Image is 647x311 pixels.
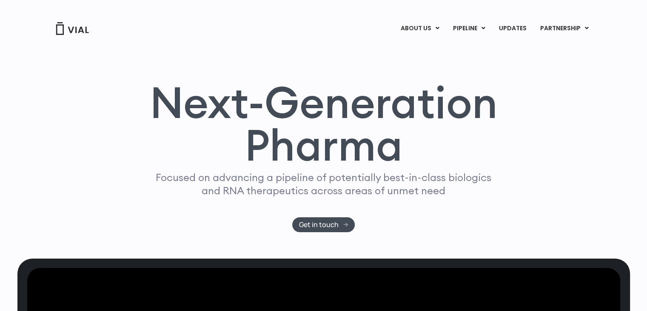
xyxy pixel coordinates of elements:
a: Get in touch [292,217,355,232]
span: Get in touch [299,222,339,228]
a: PIPELINEMenu Toggle [446,21,491,36]
h1: Next-Generation Pharma [140,81,508,167]
p: Focused on advancing a pipeline of potentially best-in-class biologics and RNA therapeutics acros... [152,171,495,197]
a: ABOUT USMenu Toggle [393,21,445,36]
img: Vial Logo [55,22,89,35]
a: UPDATES [492,21,533,36]
a: PARTNERSHIPMenu Toggle [533,21,595,36]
